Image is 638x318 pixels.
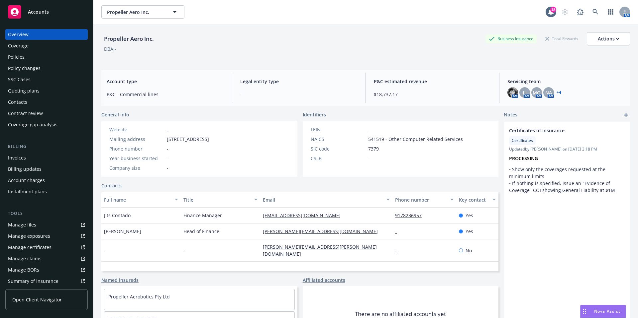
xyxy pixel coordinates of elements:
[183,228,219,235] span: Head of Finance
[622,111,630,119] a: add
[5,29,88,40] a: Overview
[5,186,88,197] a: Installment plans
[395,228,402,234] a: -
[183,212,222,219] span: Finance Manager
[5,164,88,174] a: Billing updates
[5,3,88,21] a: Accounts
[368,126,370,133] span: -
[183,196,250,203] div: Title
[240,91,358,98] span: -
[183,247,185,254] span: -
[104,212,131,219] span: Jits Contado
[580,305,626,318] button: Nova Assist
[8,175,45,186] div: Account charges
[108,293,170,300] a: Propeller Aerobotics Pty Ltd
[5,97,88,107] a: Contacts
[12,296,62,303] span: Open Client Navigator
[509,127,607,134] span: Certificates of Insurance
[604,5,617,19] a: Switch app
[303,277,345,284] a: Affiliated accounts
[8,276,58,286] div: Summary of insurance
[8,29,29,40] div: Overview
[8,265,39,275] div: Manage BORs
[107,9,164,16] span: Propeller Aero Inc.
[167,145,168,152] span: -
[240,78,358,85] span: Legal entity type
[263,244,377,257] a: [PERSON_NAME][EMAIL_ADDRESS][PERSON_NAME][DOMAIN_NAME]
[8,86,40,96] div: Quoting plans
[5,242,88,253] a: Manage certificates
[101,277,139,284] a: Named insureds
[5,119,88,130] a: Coverage gap analysis
[5,220,88,230] a: Manage files
[311,145,366,152] div: SIC code
[5,153,88,163] a: Invoices
[5,231,88,241] span: Manage exposures
[594,308,620,314] span: Nova Assist
[8,52,25,62] div: Policies
[109,136,164,143] div: Mailing address
[107,91,224,98] span: P&C - Commercial lines
[109,164,164,171] div: Company size
[101,182,122,189] a: Contacts
[311,126,366,133] div: FEIN
[260,192,392,208] button: Email
[167,155,168,162] span: -
[459,196,488,203] div: Key contact
[104,45,116,52] div: DBA: -
[263,196,382,203] div: Email
[395,247,402,254] a: -
[507,78,625,85] span: Servicing team
[104,196,171,203] div: Full name
[374,78,491,85] span: P&C estimated revenue
[466,212,473,219] span: Yes
[167,126,168,133] a: -
[558,5,572,19] a: Start snowing
[392,192,456,208] button: Phone number
[395,196,446,203] div: Phone number
[545,89,552,96] span: NA
[523,89,527,96] span: LI
[8,119,57,130] div: Coverage gap analysis
[311,155,366,162] div: CSLB
[8,40,29,51] div: Coverage
[509,166,625,194] p: • Show only the coverages requested at the minimum limits • If nothing is specified, issue an "Ev...
[589,5,602,19] a: Search
[5,253,88,264] a: Manage claims
[101,111,129,118] span: General info
[167,164,168,171] span: -
[598,32,619,45] div: Actions
[8,164,42,174] div: Billing updates
[5,210,88,217] div: Tools
[368,136,463,143] span: 541519 - Other Computer Related Services
[368,145,379,152] span: 7379
[395,212,427,219] a: 9178236957
[5,265,88,275] a: Manage BORs
[512,138,533,144] span: Certificates
[504,111,517,119] span: Notes
[355,310,446,318] span: There are no affiliated accounts yet
[8,63,41,74] div: Policy changes
[101,5,184,19] button: Propeller Aero Inc.
[8,153,26,163] div: Invoices
[485,34,537,43] div: Business Insurance
[509,146,625,152] span: Updated by [PERSON_NAME] on [DATE] 3:18 PM
[109,145,164,152] div: Phone number
[542,34,582,43] div: Total Rewards
[8,108,43,119] div: Contract review
[8,220,36,230] div: Manage files
[303,111,326,118] span: Identifiers
[167,136,209,143] span: [STREET_ADDRESS]
[5,74,88,85] a: SSC Cases
[5,63,88,74] a: Policy changes
[466,247,472,254] span: No
[311,136,366,143] div: NAICS
[109,126,164,133] div: Website
[263,228,383,234] a: [PERSON_NAME][EMAIL_ADDRESS][DOMAIN_NAME]
[8,242,52,253] div: Manage certificates
[8,231,50,241] div: Manage exposures
[107,78,224,85] span: Account type
[550,7,556,13] div: 18
[104,247,106,254] span: -
[5,52,88,62] a: Policies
